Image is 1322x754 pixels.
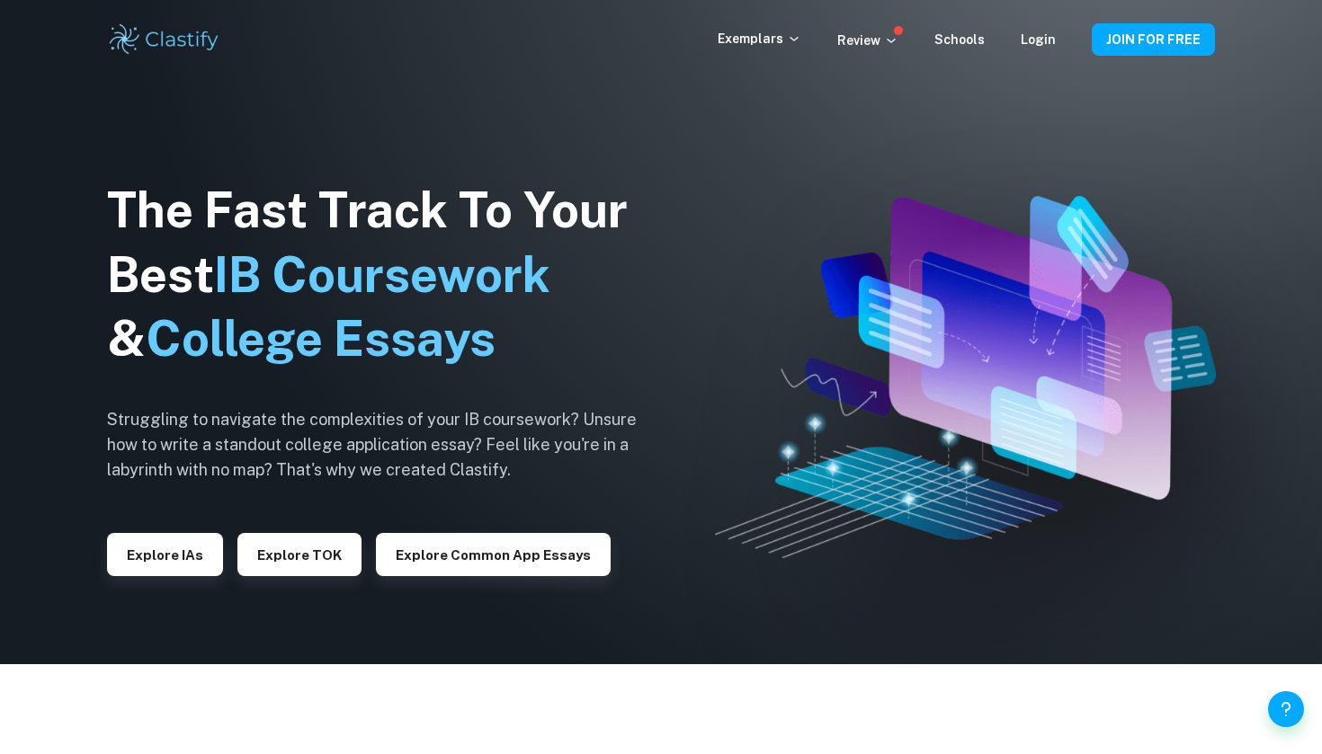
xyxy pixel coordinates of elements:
[1092,23,1215,56] button: JOIN FOR FREE
[1021,32,1056,47] a: Login
[107,546,223,563] a: Explore IAs
[237,533,362,576] button: Explore TOK
[837,31,898,50] p: Review
[376,533,611,576] button: Explore Common App essays
[715,196,1216,558] img: Clastify hero
[107,407,665,483] h6: Struggling to navigate the complexities of your IB coursework? Unsure how to write a standout col...
[107,178,665,372] h1: The Fast Track To Your Best &
[214,246,550,303] span: IB Coursework
[934,32,985,47] a: Schools
[376,546,611,563] a: Explore Common App essays
[1268,691,1304,727] button: Help and Feedback
[146,310,496,367] span: College Essays
[107,22,221,58] img: Clastify logo
[107,533,223,576] button: Explore IAs
[237,546,362,563] a: Explore TOK
[718,29,801,49] p: Exemplars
